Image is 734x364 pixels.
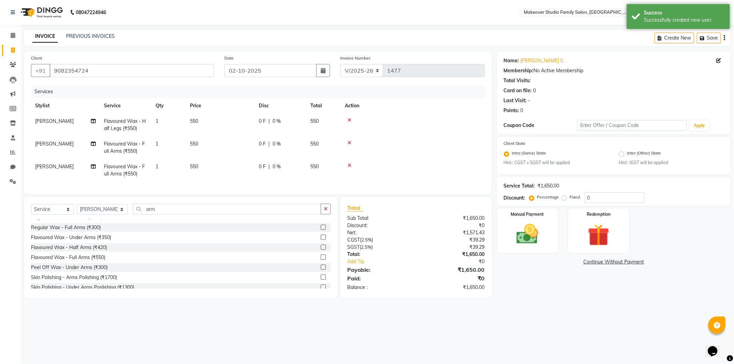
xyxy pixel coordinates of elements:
label: Date [224,55,234,61]
span: 0 F [259,163,266,170]
img: logo [18,3,65,22]
a: Add Tip [342,258,428,265]
span: 0 % [273,140,281,148]
div: Flavoured Wax - Full Arms (₹550) [31,254,105,261]
label: Fixed [570,194,580,200]
div: ₹1,650.00 [416,215,490,222]
span: Flavoured Wax - Half Legs (₹550) [104,118,146,131]
span: 0 % [273,118,281,125]
input: Search by Name/Mobile/Email/Code [50,64,214,77]
div: ₹39.29 [416,236,490,244]
label: Inter (Other) State [627,150,661,158]
th: Action [341,98,485,114]
label: Intra (Same) State [512,150,546,158]
small: Hint : IGST will be applied [619,160,724,166]
span: 550 [310,118,319,124]
div: Flavoured Wax - Half Arms (₹420) [31,244,107,251]
div: ₹39.29 [416,244,490,251]
div: ₹1,650.00 [416,284,490,291]
div: ₹1,650.00 [416,251,490,258]
div: Membership: [504,67,534,74]
small: Hint : CGST + SGST will be applied [504,160,609,166]
div: Name: [504,57,519,64]
span: 1 [156,141,158,147]
span: [PERSON_NAME] [35,118,74,124]
th: Total [306,98,341,114]
b: 08047224946 [76,3,106,22]
span: 2.5% [361,244,371,250]
a: Continue Without Payment [498,258,729,266]
div: Successfully created new user. [644,17,725,24]
a: [PERSON_NAME] S [521,57,564,64]
th: Qty [151,98,186,114]
button: Save [697,33,721,43]
div: 0 [533,87,536,94]
span: Flavoured Wax - Full Arms (₹550) [104,141,145,154]
div: Flavoured Wax - Under Arms (₹350) [31,234,111,241]
span: | [268,163,270,170]
span: [PERSON_NAME] [35,141,74,147]
label: Client State [504,140,526,147]
th: Stylist [31,98,100,114]
div: Points: [504,107,519,114]
div: Discount: [342,222,416,229]
button: Apply [690,120,709,131]
div: Success [644,9,725,17]
span: SGST [347,244,360,250]
div: ( ) [342,236,416,244]
div: Total: [342,251,416,258]
label: Percentage [537,194,559,200]
iframe: chat widget [705,336,727,357]
label: Client [31,55,42,61]
div: Skin Polishing - Arms Polishing (₹1700) [31,274,117,281]
input: Search or Scan [133,204,321,214]
label: Redemption [587,211,610,217]
div: Balance : [342,284,416,291]
label: Invoice Number [340,55,370,61]
span: 1 [156,118,158,124]
div: ₹1,650.00 [416,266,490,274]
div: Services [32,85,490,98]
div: Net: [342,229,416,236]
div: Regular Wax - Full Arms (₹300) [31,224,101,231]
span: 0 F [259,118,266,125]
div: ₹1,571.43 [416,229,490,236]
div: ₹0 [416,222,490,229]
img: _gift.svg [581,222,616,249]
a: PREVIOUS INVOICES [66,33,115,39]
span: 0 F [259,140,266,148]
span: 550 [190,163,198,170]
div: Peel Off Wax - Under Arms (₹300) [31,264,108,271]
div: Paid: [342,274,416,282]
div: Coupon Code [504,122,577,129]
span: [PERSON_NAME] [35,163,74,170]
div: ₹0 [416,274,490,282]
span: 550 [310,163,319,170]
span: | [268,118,270,125]
span: 2.5% [361,237,372,243]
span: Flavoured Wax - Full Arms (₹550) [104,163,145,177]
div: Last Visit: [504,97,527,104]
div: ₹1,650.00 [538,182,560,190]
div: ₹0 [428,258,490,265]
span: 1 [156,163,158,170]
img: _cash.svg [510,222,545,247]
button: +91 [31,64,50,77]
span: 550 [310,141,319,147]
th: Disc [255,98,306,114]
div: No Active Membership [504,67,724,74]
span: 550 [190,141,198,147]
button: Create New [655,33,694,43]
div: Service Total: [504,182,535,190]
div: Payable: [342,266,416,274]
div: Skin Polishing - Under Arms Poslishing (₹1300) [31,284,134,291]
div: Card on file: [504,87,532,94]
th: Price [186,98,255,114]
a: INVOICE [32,30,58,43]
div: Discount: [504,194,525,202]
span: 0 % [273,163,281,170]
th: Service [100,98,151,114]
label: Manual Payment [511,211,544,217]
div: - [528,97,530,104]
span: Total [347,204,363,212]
